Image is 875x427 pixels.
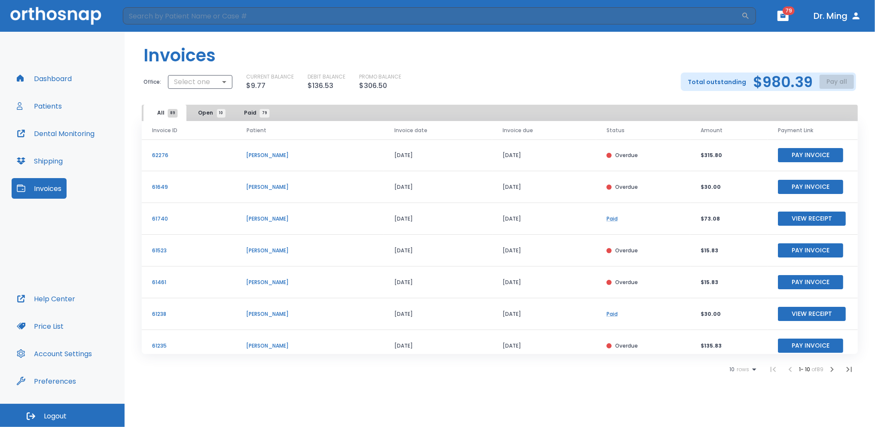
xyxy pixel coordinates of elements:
[811,366,823,373] span: of 89
[246,81,265,91] p: $9.77
[152,183,226,191] p: 61649
[778,215,846,222] a: View Receipt
[384,171,492,203] td: [DATE]
[247,215,374,223] p: [PERSON_NAME]
[384,298,492,330] td: [DATE]
[247,183,374,191] p: [PERSON_NAME]
[10,7,101,24] img: Orthosnap
[158,109,173,117] span: All
[729,366,735,372] span: 10
[44,412,67,421] span: Logout
[778,127,813,134] span: Payment Link
[778,180,843,194] button: Pay Invoice
[492,235,596,266] td: [DATE]
[503,127,533,134] span: Invoice due
[492,171,596,203] td: [DATE]
[783,6,795,15] span: 79
[607,310,618,318] a: Paid
[607,215,618,222] a: Paid
[143,42,216,68] h1: Invoices
[143,105,277,121] div: tabs
[492,266,596,298] td: [DATE]
[152,127,177,134] span: Invoice ID
[615,151,638,159] p: Overdue
[688,77,746,87] p: Total outstanding
[701,279,757,286] p: $15.83
[168,109,177,118] span: 89
[615,247,638,254] p: Overdue
[246,73,294,81] p: CURRENT BALANCE
[359,81,387,91] p: $306.50
[152,342,226,350] p: 61235
[701,310,757,318] p: $30.00
[12,151,68,171] button: Shipping
[12,68,77,89] button: Dashboard
[778,307,846,321] button: View Receipt
[384,266,492,298] td: [DATE]
[152,151,226,159] p: 62276
[492,330,596,362] td: [DATE]
[12,371,81,391] button: Preferences
[394,127,427,134] span: Invoice date
[615,279,638,286] p: Overdue
[12,316,69,336] button: Price List
[123,7,741,24] input: Search by Patient Name or Case #
[152,279,226,286] p: 61461
[701,215,757,223] p: $73.08
[143,78,161,86] p: Office:
[244,109,265,117] span: Paid
[701,127,723,134] span: Amount
[607,127,625,134] span: Status
[778,310,846,317] a: View Receipt
[168,73,232,91] div: Select one
[701,247,757,254] p: $15.83
[384,330,492,362] td: [DATE]
[359,73,401,81] p: PROMO BALANCE
[308,81,333,91] p: $136.53
[701,342,757,350] p: $135.83
[12,96,67,116] button: Patients
[810,8,865,24] button: Dr. Ming
[384,235,492,266] td: [DATE]
[152,247,226,254] p: 61523
[12,178,67,199] button: Invoices
[753,76,813,88] h2: $980.39
[778,183,843,190] a: Pay Invoice
[799,366,811,373] span: 1 - 10
[12,343,97,364] button: Account Settings
[152,215,226,223] p: 61740
[247,127,266,134] span: Patient
[492,298,596,330] td: [DATE]
[778,246,843,254] a: Pay Invoice
[247,151,374,159] p: [PERSON_NAME]
[615,183,638,191] p: Overdue
[152,310,226,318] p: 61238
[778,243,843,257] button: Pay Invoice
[12,288,80,309] button: Help Center
[735,366,749,372] span: rows
[308,73,345,81] p: DEBIT BALANCE
[778,342,843,349] a: Pay Invoice
[778,212,846,226] button: View Receipt
[217,109,226,118] span: 10
[384,139,492,171] td: [DATE]
[701,183,757,191] p: $30.00
[492,203,596,235] td: [DATE]
[384,203,492,235] td: [DATE]
[198,109,221,117] span: Open
[12,123,100,144] a: Dental Monitoring
[247,310,374,318] p: [PERSON_NAME]
[778,278,843,285] a: Pay Invoice
[701,151,757,159] p: $315.80
[492,139,596,171] td: [DATE]
[778,339,843,353] button: Pay Invoice
[247,247,374,254] p: [PERSON_NAME]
